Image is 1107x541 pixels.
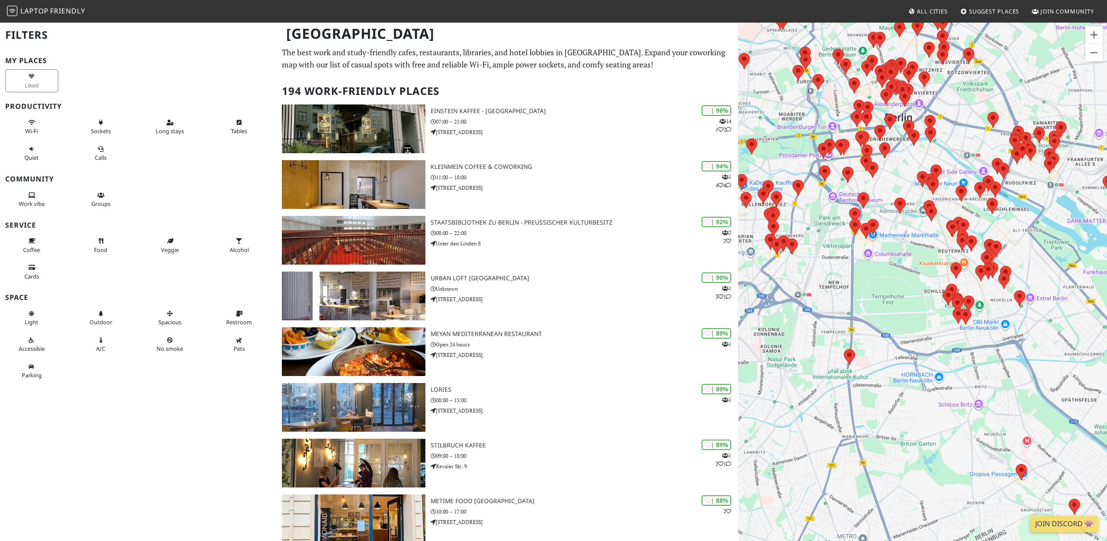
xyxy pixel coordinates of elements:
[431,330,738,338] h3: Meyan Mediterranean Restaurant
[431,507,738,516] p: 10:00 – 17:00
[213,115,266,138] button: Tables
[1028,3,1097,19] a: Join Community
[5,22,271,48] h2: Filters
[716,284,731,301] p: 1 3 1
[50,6,85,16] span: Friendly
[231,127,247,135] span: Work-friendly tables
[19,345,45,353] span: Accessible
[277,104,738,153] a: Einstein Kaffee - Charlottenburg | 98% 1412 Einstein Kaffee - [GEOGRAPHIC_DATA] 07:00 – 21:00 [ST...
[279,22,736,46] h1: [GEOGRAPHIC_DATA]
[5,142,58,165] button: Quiet
[230,246,249,254] span: Alcohol
[96,345,105,353] span: Air conditioned
[161,246,179,254] span: Veggie
[213,234,266,257] button: Alcohol
[1085,44,1103,61] button: Zoom out
[282,160,425,209] img: KleinMein Coffee & Coworking
[5,221,271,229] h3: Service
[213,306,266,329] button: Restroom
[431,128,738,136] p: [STREET_ADDRESS]
[5,188,58,211] button: Work vibe
[969,7,1020,15] span: Suggest Places
[702,161,731,171] div: | 94%
[282,78,732,104] h2: 194 Work-Friendly Places
[722,340,731,348] p: 1
[5,260,58,283] button: Cards
[702,105,731,115] div: | 98%
[19,200,45,208] span: People working
[722,228,731,245] p: 2 2
[23,246,40,254] span: Coffee
[74,306,127,329] button: Outdoor
[431,239,738,248] p: Unter den Linden 8
[213,333,266,356] button: Pets
[95,154,107,161] span: Video/audio calls
[5,333,58,356] button: Accessible
[282,46,732,71] p: The best work and study-friendly cafes, restaurants, libraries, and hotel lobbies in [GEOGRAPHIC_...
[282,383,425,432] img: Lories
[91,200,110,208] span: Group tables
[277,383,738,432] a: Lories | 89% 1 Lories 08:00 – 15:00 [STREET_ADDRESS]
[25,318,38,326] span: Natural light
[702,272,731,282] div: | 90%
[282,104,425,153] img: Einstein Kaffee - Charlottenburg
[234,345,245,353] span: Pet friendly
[277,272,738,320] a: URBAN LOFT Berlin | 90% 131 URBAN LOFT [GEOGRAPHIC_DATA] Unknown [STREET_ADDRESS]
[5,306,58,329] button: Light
[431,452,738,460] p: 09:00 – 18:00
[90,318,112,326] span: Outdoor area
[716,451,731,468] p: 1 2 1
[226,318,252,326] span: Restroom
[277,327,738,376] a: Meyan Mediterranean Restaurant | 89% 1 Meyan Mediterranean Restaurant Open 24 hours [STREET_ADDRESS]
[431,275,738,282] h3: URBAN LOFT [GEOGRAPHIC_DATA]
[20,6,49,16] span: Laptop
[74,115,127,138] button: Sockets
[282,327,425,376] img: Meyan Mediterranean Restaurant
[277,439,738,487] a: Stilbruch Kaffee | 89% 121 Stilbruch Kaffee 09:00 – 18:00 Revaler Str. 9
[1085,26,1103,44] button: Zoom in
[156,127,184,135] span: Long stays
[431,407,738,415] p: [STREET_ADDRESS]
[24,272,39,280] span: Credit cards
[5,115,58,138] button: Wi-Fi
[22,371,42,379] span: Parking
[431,518,738,526] p: [STREET_ADDRESS]
[431,351,738,359] p: [STREET_ADDRESS]
[144,115,197,138] button: Long stays
[74,188,127,211] button: Groups
[144,234,197,257] button: Veggie
[431,163,738,171] h3: KleinMein Coffee & Coworking
[5,57,271,65] h3: My Places
[431,340,738,349] p: Open 24 hours
[277,216,738,265] a: Staatsbibliothek zu Berlin - Preußischer Kulturbesitz | 92% 22 Staatsbibliothek zu Berlin - Preuß...
[5,293,271,302] h3: Space
[431,295,738,303] p: [STREET_ADDRESS]
[431,173,738,181] p: 11:00 – 18:00
[282,272,425,320] img: URBAN LOFT Berlin
[905,3,951,19] a: All Cities
[431,386,738,393] h3: Lories
[431,108,738,115] h3: Einstein Kaffee - [GEOGRAPHIC_DATA]
[91,127,111,135] span: Power sockets
[431,285,738,293] p: Unknown
[157,345,183,353] span: Smoke free
[144,306,197,329] button: Spacious
[431,442,738,449] h3: Stilbruch Kaffee
[722,396,731,404] p: 1
[25,127,38,135] span: Stable Wi-Fi
[282,439,425,487] img: Stilbruch Kaffee
[158,318,181,326] span: Spacious
[431,462,738,470] p: Revaler Str. 9
[1040,7,1094,15] span: Join Community
[74,142,127,165] button: Calls
[431,219,738,226] h3: Staatsbibliothek zu Berlin - Preußischer Kulturbesitz
[282,216,425,265] img: Staatsbibliothek zu Berlin - Preußischer Kulturbesitz
[917,7,948,15] span: All Cities
[702,384,731,394] div: | 89%
[144,333,197,356] button: No smoke
[5,175,271,183] h3: Community
[702,217,731,227] div: | 92%
[74,333,127,356] button: A/C
[431,497,738,505] h3: metime food [GEOGRAPHIC_DATA]
[716,117,731,134] p: 14 1 2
